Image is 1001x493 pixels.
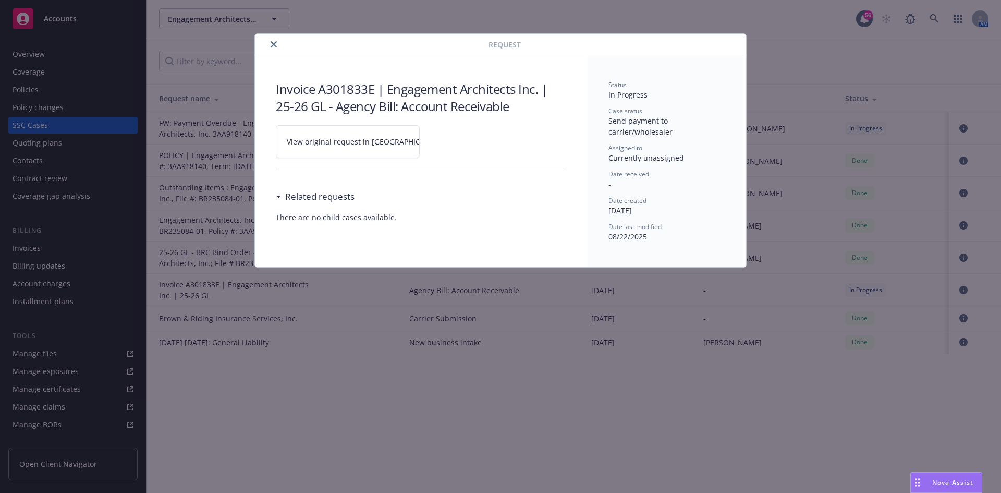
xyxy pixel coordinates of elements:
[608,232,647,242] span: 08/22/2025
[287,136,445,147] span: View original request in [GEOGRAPHIC_DATA]
[608,196,646,205] span: Date created
[910,472,982,493] button: Nova Assist
[276,80,567,115] h3: Invoice A301833E | Engagement Architects Inc. | 25-26 GL - Agency Bill: Account Receivable
[276,190,355,203] div: Related requests
[932,478,973,487] span: Nova Assist
[608,179,611,189] span: -
[911,473,924,492] div: Drag to move
[608,90,648,100] span: In Progress
[608,106,642,115] span: Case status
[608,116,673,137] span: Send payment to carrier/wholesaler
[276,212,567,223] span: There are no child cases available.
[608,206,632,215] span: [DATE]
[285,190,355,203] h3: Related requests
[267,38,280,51] button: close
[608,80,627,89] span: Status
[608,222,662,231] span: Date last modified
[608,143,642,152] span: Assigned to
[608,153,684,163] span: Currently unassigned
[608,170,649,178] span: Date received
[276,125,420,158] a: View original request in [GEOGRAPHIC_DATA]
[489,39,521,50] span: Request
